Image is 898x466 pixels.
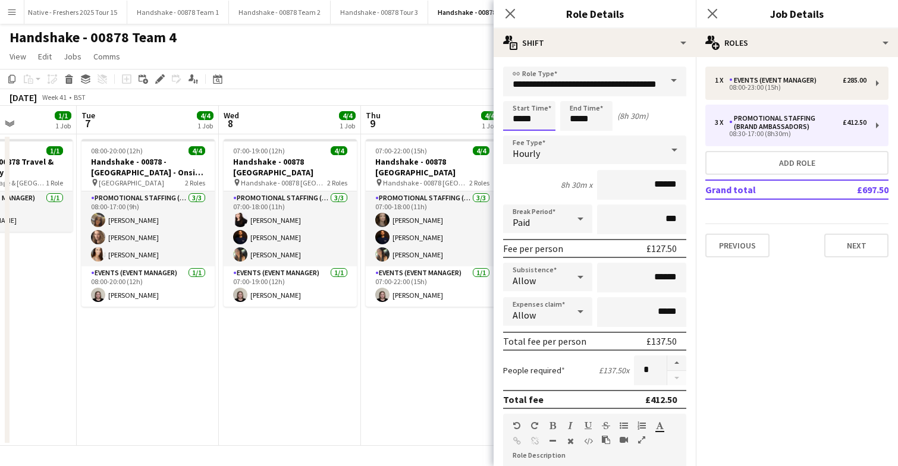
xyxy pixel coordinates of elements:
span: 4/4 [197,111,213,120]
button: Clear Formatting [566,436,574,446]
div: Total fee [503,393,544,405]
div: 1 Job [340,121,355,130]
div: £127.50 [646,243,677,254]
app-card-role: Promotional Staffing (Brand Ambassadors)3/307:00-18:00 (11h)[PERSON_NAME][PERSON_NAME][PERSON_NAME] [366,191,499,266]
div: £412.50 [843,118,866,127]
app-card-role: Events (Event Manager)1/107:00-22:00 (15h)[PERSON_NAME] [366,266,499,307]
div: £412.50 [645,393,677,405]
div: £137.50 [646,335,677,347]
div: Shift [494,29,696,57]
label: People required [503,365,565,376]
span: 4/4 [189,146,205,155]
div: 1 Job [482,121,497,130]
span: 9 [364,116,381,130]
h3: Handshake - 00878 [GEOGRAPHIC_DATA] [224,156,357,178]
button: HTML Code [584,436,592,446]
button: Italic [566,421,574,430]
a: Jobs [59,49,86,64]
span: Tue [81,110,95,121]
button: Underline [584,421,592,430]
span: 4/4 [339,111,356,120]
button: Insert video [620,435,628,445]
button: Handshake - 00878 Team 1 [127,1,229,24]
span: Allow [513,275,536,286]
a: Edit [33,49,56,64]
div: 1 Job [197,121,213,130]
span: Handshake - 00878 [GEOGRAPHIC_DATA] [383,178,469,187]
app-job-card: 07:00-19:00 (12h)4/4Handshake - 00878 [GEOGRAPHIC_DATA] Handshake - 00878 [GEOGRAPHIC_DATA]2 Role... [224,139,357,307]
div: 08:00-23:00 (15h) [715,84,866,90]
div: £285.00 [843,76,866,84]
span: Hourly [513,147,540,159]
span: 2 Roles [185,178,205,187]
div: Promotional Staffing (Brand Ambassadors) [729,114,843,131]
span: Paid [513,216,530,228]
button: Paste as plain text [602,435,610,445]
div: Roles [696,29,898,57]
div: BST [74,93,86,102]
button: Add role [705,151,888,175]
button: Handshake - 00878 Team 2 [229,1,331,24]
button: Unordered List [620,421,628,430]
button: Horizontal Line [548,436,557,446]
button: Undo [513,421,521,430]
span: 8 [222,116,239,130]
button: Strikethrough [602,421,610,430]
span: Wed [224,110,239,121]
button: Bold [548,421,557,430]
h3: Role Details [494,6,696,21]
app-card-role: Promotional Staffing (Brand Ambassadors)3/308:00-17:00 (9h)[PERSON_NAME][PERSON_NAME][PERSON_NAME] [81,191,215,266]
div: 1 Job [55,121,71,130]
span: 1/1 [46,146,63,155]
span: 1/1 [55,111,71,120]
span: 07:00-19:00 (12h) [233,146,285,155]
span: 08:00-20:00 (12h) [91,146,143,155]
a: Comms [89,49,125,64]
a: View [5,49,31,64]
div: £137.50 x [599,365,629,376]
span: 2 Roles [327,178,347,187]
span: 4/4 [473,146,489,155]
button: Previous [705,234,770,257]
h3: Handshake - 00878 [GEOGRAPHIC_DATA] [366,156,499,178]
span: 4/4 [331,146,347,155]
td: £697.50 [818,180,888,199]
button: Text Color [655,421,664,430]
app-job-card: 08:00-20:00 (12h)4/4Handshake - 00878 - [GEOGRAPHIC_DATA] - Onsite Day [GEOGRAPHIC_DATA]2 RolesPr... [81,139,215,307]
button: Native - Freshers 2025 Tour 15 [18,1,127,24]
div: Fee per person [503,243,563,254]
td: Grand total [705,180,818,199]
span: 7 [80,116,95,130]
app-job-card: 07:00-22:00 (15h)4/4Handshake - 00878 [GEOGRAPHIC_DATA] Handshake - 00878 [GEOGRAPHIC_DATA]2 Role... [366,139,499,307]
button: Next [824,234,888,257]
button: Fullscreen [638,435,646,445]
button: Redo [530,421,539,430]
button: Ordered List [638,421,646,430]
div: 3 x [715,118,729,127]
span: Jobs [64,51,81,62]
h1: Handshake - 00878 Team 4 [10,29,177,46]
span: View [10,51,26,62]
div: [DATE] [10,92,37,103]
div: 08:30-17:00 (8h30m) [715,131,866,137]
h3: Job Details [696,6,898,21]
span: 2 Roles [469,178,489,187]
span: 4/4 [481,111,498,120]
div: 8h 30m x [561,180,592,190]
button: Handshake - 00878 Tour 3 [331,1,428,24]
div: Total fee per person [503,335,586,347]
span: 1 Role [46,178,63,187]
span: Handshake - 00878 [GEOGRAPHIC_DATA] [241,178,327,187]
span: Comms [93,51,120,62]
app-card-role: Promotional Staffing (Brand Ambassadors)3/307:00-18:00 (11h)[PERSON_NAME][PERSON_NAME][PERSON_NAME] [224,191,357,266]
span: Week 41 [39,93,69,102]
span: Allow [513,309,536,321]
span: 07:00-22:00 (15h) [375,146,427,155]
button: Increase [667,355,686,371]
app-card-role: Events (Event Manager)1/107:00-19:00 (12h)[PERSON_NAME] [224,266,357,307]
span: [GEOGRAPHIC_DATA] [99,178,164,187]
button: Handshake - 00878 Team 4 [428,1,530,24]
